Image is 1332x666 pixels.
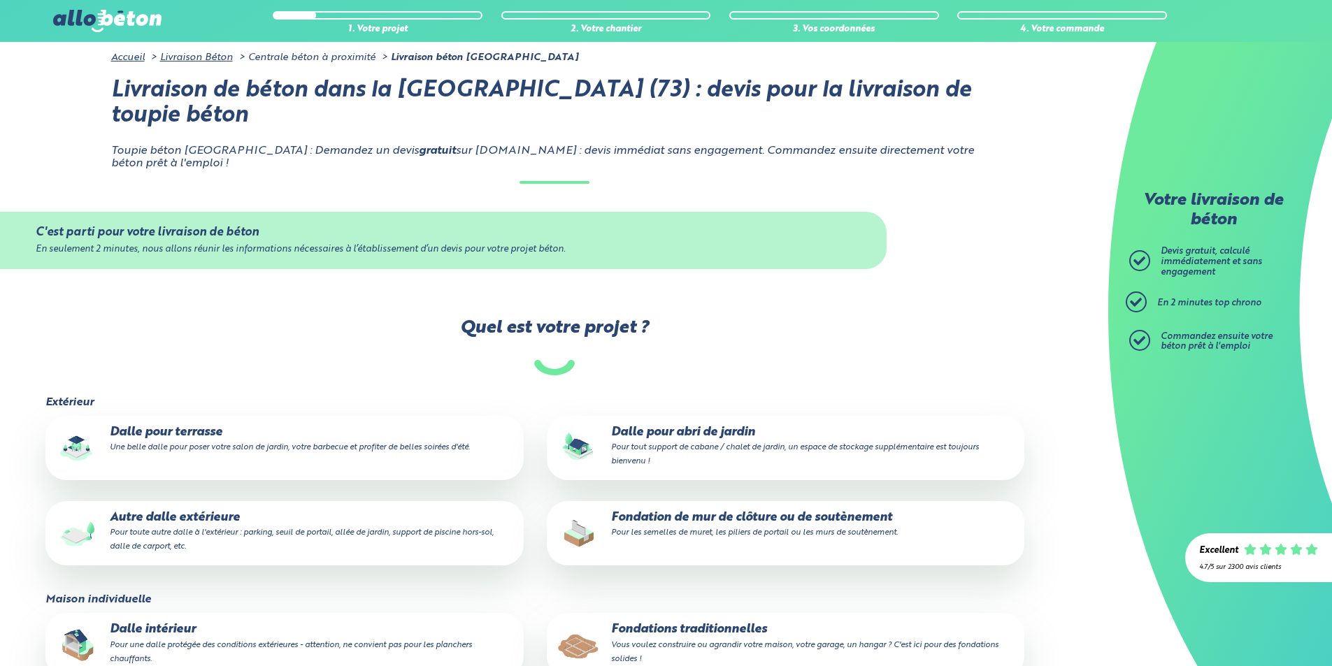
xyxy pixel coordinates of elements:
[273,24,482,35] div: 1. Votre projet
[111,78,998,130] h1: Livraison de béton dans la [GEOGRAPHIC_DATA] (73) : devis pour la livraison de toupie béton
[611,528,898,537] small: Pour les semelles de muret, les piliers de portail ou les murs de soutènement.
[1208,611,1317,651] iframe: Help widget launcher
[557,511,601,556] img: final_use.values.closing_wall_fundation
[110,443,470,451] small: Une belle dalle pour poser votre salon de jardin, votre barbecue et profiter de belles soirées d'...
[110,528,494,551] small: Pour toute autre dalle à l'extérieur : parking, seuil de portail, allée de jardin, support de pis...
[55,511,513,553] p: Autre dalle extérieure
[111,145,998,171] p: Toupie béton [GEOGRAPHIC_DATA] : Demandez un devis sur [DOMAIN_NAME] : devis immédiat sans engage...
[45,593,151,606] legend: Maison individuelle
[611,443,979,465] small: Pour tout support de cabane / chalet de jardin, un espace de stockage supplémentaire est toujours...
[611,641,998,663] small: Vous voulez construire ou agrandir votre maison, votre garage, un hangar ? C'est ici pour des fon...
[557,426,601,470] img: final_use.values.garden_shed
[44,318,1064,375] label: Quel est votre projet ?
[53,10,161,32] img: allobéton
[957,24,1167,35] div: 4. Votre commande
[501,24,711,35] div: 2. Votre chantier
[160,52,233,62] a: Livraison Béton
[111,52,145,62] a: Accueil
[45,396,94,409] legend: Extérieur
[36,245,852,255] div: En seulement 2 minutes, nous allons réunir les informations nécessaires à l’établissement d’un de...
[55,426,513,454] p: Dalle pour terrasse
[55,623,513,665] p: Dalle intérieur
[55,426,100,470] img: final_use.values.terrace
[419,145,456,157] strong: gratuit
[378,52,578,63] li: Livraison béton [GEOGRAPHIC_DATA]
[236,52,375,63] li: Centrale béton à proximité
[557,426,1015,468] p: Dalle pour abri de jardin
[110,641,472,663] small: Pour une dalle protégée des conditions extérieures - attention, ne convient pas pour les plancher...
[36,226,852,239] div: C'est parti pour votre livraison de béton
[55,511,100,556] img: final_use.values.outside_slab
[557,623,1015,665] p: Fondations traditionnelles
[729,24,939,35] div: 3. Vos coordonnées
[557,511,1015,539] p: Fondation de mur de clôture ou de soutènement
